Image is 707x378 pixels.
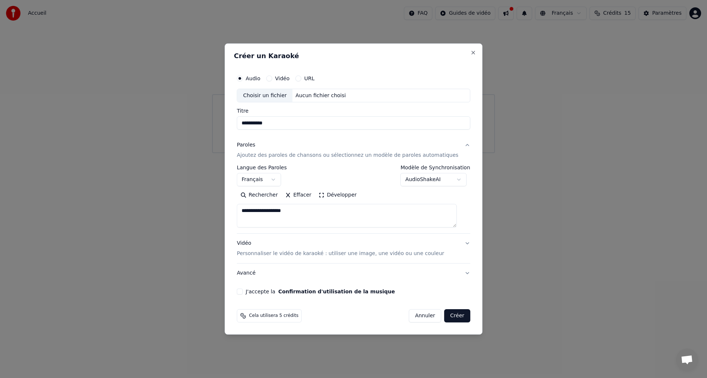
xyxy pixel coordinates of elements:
button: Créer [444,309,470,322]
button: ParolesAjoutez des paroles de chansons ou sélectionnez un modèle de paroles automatiques [237,136,470,165]
label: Titre [237,109,470,114]
label: Vidéo [275,76,289,81]
p: Ajoutez des paroles de chansons ou sélectionnez un modèle de paroles automatiques [237,152,458,159]
button: J'accepte la [278,289,395,294]
label: Modèle de Synchronisation [401,165,470,170]
label: Audio [246,76,260,81]
button: Développer [315,190,360,201]
button: VidéoPersonnaliser le vidéo de karaoké : utiliser une image, une vidéo ou une couleur [237,234,470,264]
div: Paroles [237,142,255,149]
button: Annuler [409,309,441,322]
label: Langue des Paroles [237,165,287,170]
h2: Créer un Karaoké [234,53,473,59]
div: Vidéo [237,240,444,258]
button: Rechercher [237,190,281,201]
div: ParolesAjoutez des paroles de chansons ou sélectionnez un modèle de paroles automatiques [237,165,470,234]
span: Cela utilisera 5 crédits [249,313,298,319]
div: Aucun fichier choisi [293,92,349,99]
div: Choisir un fichier [237,89,292,102]
label: J'accepte la [246,289,395,294]
label: URL [304,76,314,81]
button: Avancé [237,264,470,283]
button: Effacer [281,190,315,201]
p: Personnaliser le vidéo de karaoké : utiliser une image, une vidéo ou une couleur [237,250,444,257]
